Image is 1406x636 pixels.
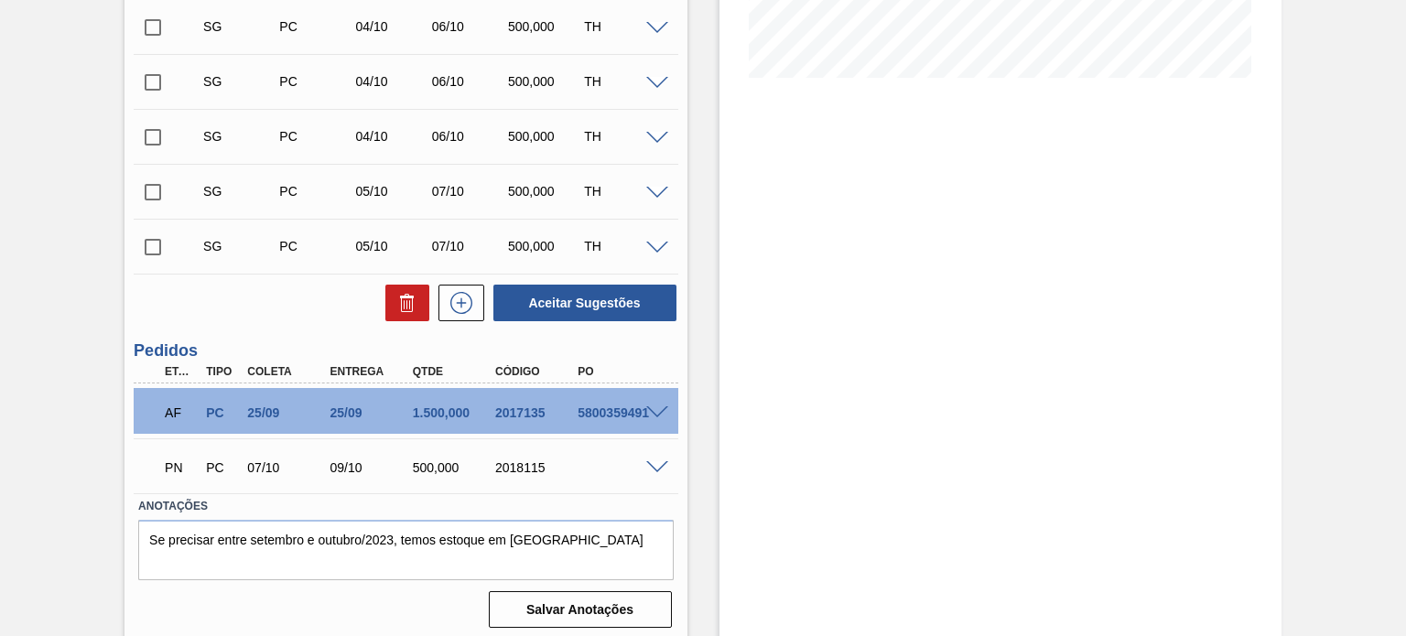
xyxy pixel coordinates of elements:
[491,460,581,475] div: 2018115
[351,19,435,34] div: 04/10/2025
[138,493,673,520] label: Anotações
[351,184,435,199] div: 05/10/2025
[503,74,587,89] div: 500,000
[427,239,511,253] div: 07/10/2025
[243,405,333,420] div: 25/09/2025
[427,19,511,34] div: 06/10/2025
[326,365,416,378] div: Entrega
[484,283,678,323] div: Aceitar Sugestões
[351,74,435,89] div: 04/10/2025
[579,19,663,34] div: TH
[503,129,587,144] div: 500,000
[199,184,282,199] div: Sugestão Criada
[489,591,672,628] button: Salvar Anotações
[160,393,201,433] div: Aguardando Faturamento
[134,341,677,361] h3: Pedidos
[275,74,358,89] div: Pedido de Compra
[199,129,282,144] div: Sugestão Criada
[199,239,282,253] div: Sugestão Criada
[165,405,197,420] p: AF
[503,19,587,34] div: 500,000
[427,74,511,89] div: 06/10/2025
[579,239,663,253] div: TH
[408,405,499,420] div: 1.500,000
[579,129,663,144] div: TH
[275,239,358,253] div: Pedido de Compra
[201,460,243,475] div: Pedido de Compra
[199,19,282,34] div: Sugestão Criada
[376,285,429,321] div: Excluir Sugestões
[243,460,333,475] div: 07/10/2025
[579,74,663,89] div: TH
[429,285,484,321] div: Nova sugestão
[573,365,664,378] div: PO
[491,365,581,378] div: Código
[243,365,333,378] div: Coleta
[201,365,243,378] div: Tipo
[160,447,201,488] div: Pedido em Negociação
[503,184,587,199] div: 500,000
[351,239,435,253] div: 05/10/2025
[351,129,435,144] div: 04/10/2025
[275,129,358,144] div: Pedido de Compra
[160,365,201,378] div: Etapa
[275,19,358,34] div: Pedido de Compra
[275,184,358,199] div: Pedido de Compra
[427,129,511,144] div: 06/10/2025
[579,184,663,199] div: TH
[326,460,416,475] div: 09/10/2025
[573,405,664,420] div: 5800359491
[165,460,197,475] p: PN
[199,74,282,89] div: Sugestão Criada
[201,405,243,420] div: Pedido de Compra
[408,460,499,475] div: 500,000
[138,520,673,580] textarea: Se precisar entre setembro e outubro/2023, temos estoque em [GEOGRAPHIC_DATA]
[408,365,499,378] div: Qtde
[493,285,676,321] button: Aceitar Sugestões
[326,405,416,420] div: 25/09/2025
[491,405,581,420] div: 2017135
[503,239,587,253] div: 500,000
[427,184,511,199] div: 07/10/2025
